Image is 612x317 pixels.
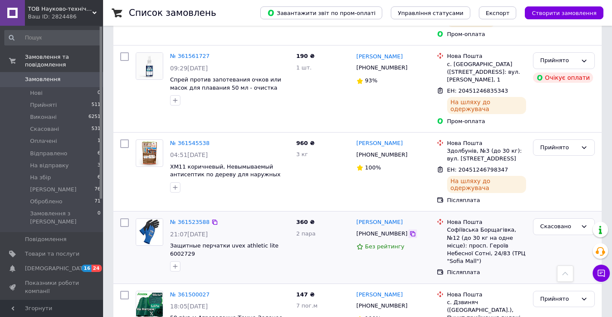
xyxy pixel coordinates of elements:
[97,137,100,145] span: 1
[355,62,409,73] div: [PHONE_NUMBER]
[4,30,101,45] input: Пошук
[97,174,100,181] span: 6
[447,88,508,94] span: ЕН: 20451246835343
[447,139,526,147] div: Нова Пошта
[136,53,163,79] img: Фото товару
[30,137,57,145] span: Оплачені
[398,10,463,16] span: Управління статусами
[267,9,375,17] span: Завантажити звіт по пром-оплаті
[170,303,208,310] span: 18:05[DATE]
[296,151,308,157] span: 3 кг
[30,89,43,97] span: Нові
[355,149,409,160] div: [PHONE_NUMBER]
[25,235,67,243] span: Повідомлення
[94,198,100,205] span: 71
[365,243,405,250] span: Без рейтингу
[91,265,101,272] span: 24
[540,295,577,304] div: Прийнято
[170,151,208,158] span: 04:51[DATE]
[170,53,210,59] a: № 361561727
[365,164,381,171] span: 100%
[447,30,526,38] div: Пром-оплата
[170,291,210,298] a: № 361500027
[356,218,403,226] a: [PERSON_NAME]
[91,125,100,133] span: 531
[88,113,100,121] span: 6251
[296,291,315,298] span: 147 ₴
[447,52,526,60] div: Нова Пошта
[136,52,163,80] a: Фото товару
[30,101,57,109] span: Прийняті
[136,140,163,166] img: Фото товару
[25,279,79,295] span: Показники роботи компанії
[296,53,315,59] span: 190 ₴
[447,269,526,276] div: Післяплата
[540,56,577,65] div: Прийнято
[30,162,69,169] span: На відправку
[136,219,163,245] img: Фото товару
[30,198,62,205] span: Оброблено
[170,76,281,99] a: Спрей против запотевания очков или масок для плавания 50 мл - очистка очков и антистатик No FOG, ...
[97,210,100,225] span: 0
[136,218,163,246] a: Фото товару
[91,101,100,109] span: 511
[356,139,403,148] a: [PERSON_NAME]
[296,302,318,309] span: 7 пог.м
[30,150,67,157] span: Відправлено
[447,147,526,163] div: Здолбунів, №3 (до 30 кг): вул. [STREET_ADDRESS]
[447,166,508,173] span: ЕН: 20451246798347
[30,174,51,181] span: На збір
[355,300,409,311] div: [PHONE_NUMBER]
[486,10,510,16] span: Експорт
[170,65,208,72] span: 09:29[DATE]
[30,125,59,133] span: Скасовані
[391,6,470,19] button: Управління статусами
[593,265,610,282] button: Чат з покупцем
[94,186,100,193] span: 76
[447,97,526,114] div: На шляху до одержувача
[97,150,100,157] span: 6
[540,143,577,152] div: Прийнято
[25,75,61,83] span: Замовлення
[356,53,403,61] a: [PERSON_NAME]
[97,162,100,169] span: 3
[97,89,100,97] span: 0
[296,219,315,225] span: 360 ₴
[479,6,517,19] button: Експорт
[25,250,79,258] span: Товари та послуги
[296,230,316,237] span: 2 пара
[30,186,76,193] span: [PERSON_NAME]
[356,291,403,299] a: [PERSON_NAME]
[170,163,280,194] a: ХМ11 коричневый, Невымываемый антисептик по дереву для наружных работ, защита 50 лет от паразитов...
[533,72,594,83] div: Очікує оплати
[129,8,216,18] h1: Список замовлень
[296,140,315,146] span: 960 ₴
[532,10,597,16] span: Створити замовлення
[170,231,208,238] span: 21:07[DATE]
[365,77,378,84] span: 93%
[447,60,526,84] div: с. [GEOGRAPHIC_DATA] ([STREET_ADDRESS]: вул. [PERSON_NAME], 1
[525,6,603,19] button: Створити замовлення
[447,226,526,265] div: Софіївська Борщагівка, №12 (до 30 кг на одне місце): просп. Героїв Небесної Сотні, 24/83 (ТРЦ "So...
[355,228,409,239] div: [PHONE_NUMBER]
[170,242,279,257] a: Защитные перчатки uvex athletic lite 6002729
[447,218,526,226] div: Нова Пошта
[447,196,526,204] div: Післяплата
[170,219,210,225] a: № 361523588
[260,6,382,19] button: Завантажити звіт по пром-оплаті
[447,176,526,193] div: На шляху до одержувача
[30,210,97,225] span: Замовлення з [PERSON_NAME]
[28,5,92,13] span: ТОВ Науково-технічний союз
[447,291,526,299] div: Нова Пошта
[540,222,577,231] div: Скасовано
[447,118,526,125] div: Пром-оплата
[25,53,103,69] span: Замовлення та повідомлення
[516,9,603,16] a: Створити замовлення
[30,113,57,121] span: Виконані
[170,140,210,146] a: № 361545538
[25,265,88,272] span: [DEMOGRAPHIC_DATA]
